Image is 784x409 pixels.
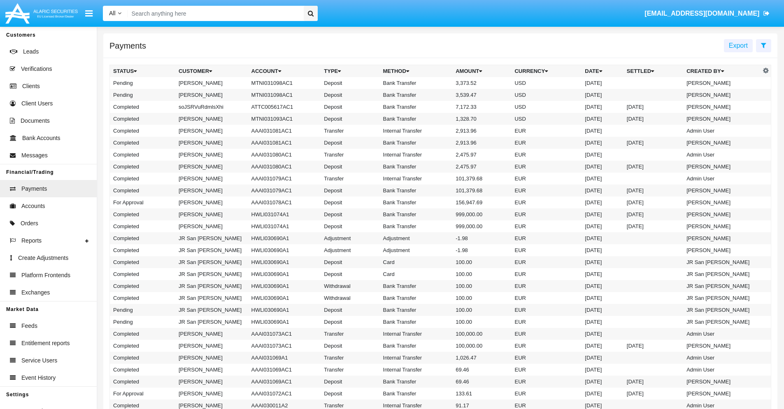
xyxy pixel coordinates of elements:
[321,113,379,125] td: Deposit
[21,236,42,245] span: Reports
[511,268,582,280] td: EUR
[623,220,683,232] td: [DATE]
[175,137,248,149] td: [PERSON_NAME]
[21,151,48,160] span: Messages
[452,256,511,268] td: 100.00
[582,173,623,185] td: [DATE]
[175,173,248,185] td: [PERSON_NAME]
[248,65,321,77] th: Account
[248,328,321,340] td: AAAI031073AC1
[248,220,321,232] td: HWLI031074A1
[21,65,52,73] span: Verifications
[582,185,623,196] td: [DATE]
[128,6,301,21] input: Search
[511,328,582,340] td: EUR
[321,185,379,196] td: Deposit
[110,352,175,364] td: Completed
[380,244,453,256] td: Adjustment
[110,77,175,89] td: Pending
[110,137,175,149] td: Completed
[683,65,761,77] th: Created By
[380,113,453,125] td: Bank Transfer
[582,364,623,376] td: [DATE]
[321,232,379,244] td: Adjustment
[110,89,175,101] td: Pending
[582,292,623,304] td: [DATE]
[452,364,511,376] td: 69.46
[321,256,379,268] td: Deposit
[623,113,683,125] td: [DATE]
[380,376,453,388] td: Bank Transfer
[683,388,761,400] td: [PERSON_NAME]
[511,280,582,292] td: EUR
[582,388,623,400] td: [DATE]
[175,185,248,196] td: [PERSON_NAME]
[248,149,321,161] td: AAAI031080AC1
[175,125,248,137] td: [PERSON_NAME]
[511,292,582,304] td: EUR
[110,340,175,352] td: Completed
[175,256,248,268] td: JR San [PERSON_NAME]
[511,244,582,256] td: EUR
[683,244,761,256] td: [PERSON_NAME]
[175,149,248,161] td: [PERSON_NAME]
[21,202,45,210] span: Accounts
[644,10,759,17] span: [EMAIL_ADDRESS][DOMAIN_NAME]
[175,196,248,208] td: [PERSON_NAME]
[175,244,248,256] td: JR San [PERSON_NAME]
[582,328,623,340] td: [DATE]
[511,304,582,316] td: EUR
[21,356,57,365] span: Service Users
[511,89,582,101] td: USD
[683,328,761,340] td: Admin User
[683,89,761,101] td: [PERSON_NAME]
[452,220,511,232] td: 999,000.00
[511,364,582,376] td: EUR
[321,196,379,208] td: Deposit
[452,388,511,400] td: 133.61
[683,185,761,196] td: [PERSON_NAME]
[248,89,321,101] td: MTNI031098AC1
[248,340,321,352] td: AAAI031073AC1
[321,376,379,388] td: Deposit
[511,113,582,125] td: USD
[452,208,511,220] td: 999,000.00
[623,65,683,77] th: Settled
[452,77,511,89] td: 3,373.52
[582,220,623,232] td: [DATE]
[321,280,379,292] td: Withdrawal
[582,244,623,256] td: [DATE]
[511,316,582,328] td: EUR
[452,292,511,304] td: 100.00
[321,101,379,113] td: Deposit
[110,244,175,256] td: Completed
[582,232,623,244] td: [DATE]
[321,173,379,185] td: Transfer
[683,220,761,232] td: [PERSON_NAME]
[248,196,321,208] td: AAAI031078AC1
[321,89,379,101] td: Deposit
[110,280,175,292] td: Completed
[380,304,453,316] td: Bank Transfer
[380,328,453,340] td: Internal Transfer
[683,149,761,161] td: Admin User
[683,77,761,89] td: [PERSON_NAME]
[380,137,453,149] td: Bank Transfer
[380,185,453,196] td: Bank Transfer
[683,268,761,280] td: JR San [PERSON_NAME]
[452,125,511,137] td: 2,913.96
[452,268,511,280] td: 100.00
[683,256,761,268] td: JR San [PERSON_NAME]
[18,254,68,262] span: Create Adjustments
[248,173,321,185] td: AAAI031079AC1
[511,196,582,208] td: EUR
[110,256,175,268] td: Completed
[321,388,379,400] td: Deposit
[175,161,248,173] td: [PERSON_NAME]
[452,232,511,244] td: -1.98
[380,173,453,185] td: Internal Transfer
[248,113,321,125] td: MTNI031093AC1
[452,304,511,316] td: 100.00
[321,161,379,173] td: Deposit
[175,113,248,125] td: [PERSON_NAME]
